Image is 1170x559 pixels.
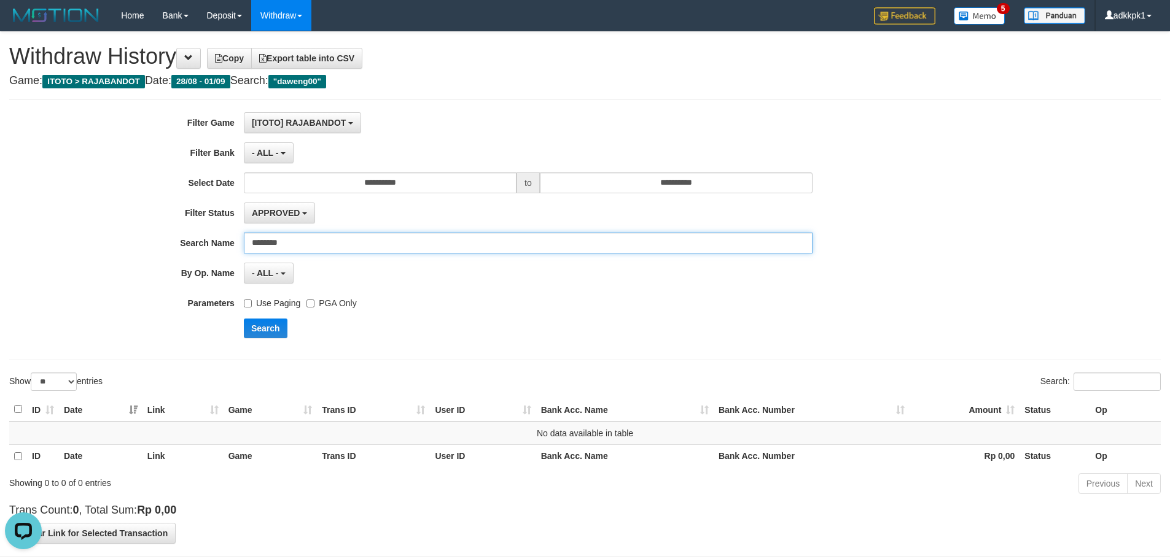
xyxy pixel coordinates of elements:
button: APPROVED [244,202,315,223]
span: ITOTO > RAJABANDOT [42,75,145,88]
a: Next [1127,473,1161,494]
span: Copy [215,53,244,63]
button: [ITOTO] RAJABANDOT [244,112,361,133]
th: ID: activate to sort column ascending [27,398,59,422]
button: - ALL - [244,263,294,283]
th: Status [1020,398,1090,422]
span: 28/08 - 01/09 [171,75,230,88]
label: Show entries [9,372,103,391]
img: MOTION_logo.png [9,6,103,25]
strong: Rp 0,00 [137,504,176,516]
th: Date: activate to sort column ascending [59,398,142,422]
a: Copy [207,48,252,69]
th: Link [142,444,224,468]
a: Export table into CSV [251,48,362,69]
input: Search: [1074,372,1161,391]
span: - ALL - [252,268,279,278]
button: Search [244,318,287,338]
a: Previous [1078,473,1128,494]
th: Bank Acc. Name [536,444,714,468]
h4: Trans Count: , Total Sum: [9,504,1161,517]
th: Date [59,444,142,468]
th: Bank Acc. Name: activate to sort column ascending [536,398,714,422]
span: Export table into CSV [259,53,354,63]
span: 5 [997,3,1010,14]
th: Status [1020,444,1090,468]
span: APPROVED [252,208,300,218]
span: [ITOTO] RAJABANDOT [252,118,346,128]
td: No data available in table [9,422,1161,445]
button: Clear Link for Selected Transaction [9,523,176,544]
label: Search: [1040,372,1161,391]
th: Game: activate to sort column ascending [224,398,318,422]
th: Op [1090,398,1161,422]
div: Showing 0 to 0 of 0 entries [9,472,478,489]
th: User ID: activate to sort column ascending [430,398,536,422]
img: Feedback.jpg [874,7,935,25]
h1: Withdraw History [9,44,1161,69]
h4: Game: Date: Search: [9,75,1161,87]
th: Amount: activate to sort column ascending [910,398,1020,422]
strong: 0 [72,504,79,516]
input: PGA Only [306,299,314,307]
select: Showentries [31,372,77,391]
label: Use Paging [244,293,300,309]
th: Bank Acc. Number: activate to sort column ascending [714,398,910,422]
button: Open LiveChat chat widget [5,5,42,42]
span: "daweng00" [268,75,326,88]
th: Op [1090,444,1161,468]
input: Use Paging [244,299,252,307]
th: Trans ID: activate to sort column ascending [317,398,430,422]
button: - ALL - [244,142,294,163]
th: Game [224,444,318,468]
th: Link: activate to sort column ascending [142,398,224,422]
img: panduan.png [1024,7,1085,24]
th: ID [27,444,59,468]
th: Bank Acc. Number [714,444,910,468]
img: Button%20Memo.svg [954,7,1005,25]
label: PGA Only [306,293,356,309]
span: to [517,172,540,193]
span: - ALL - [252,148,279,158]
th: User ID [430,444,536,468]
strong: Rp 0,00 [985,451,1015,461]
th: Trans ID [317,444,430,468]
